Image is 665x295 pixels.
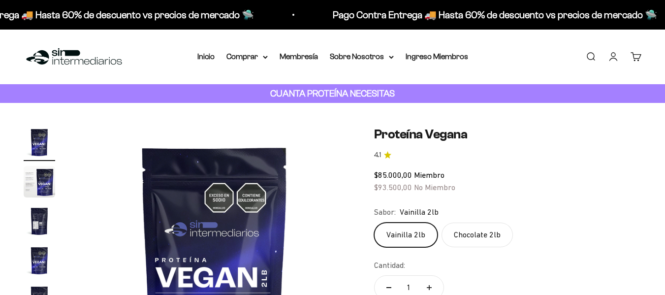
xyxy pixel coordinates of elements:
[280,52,318,61] a: Membresía
[24,245,55,279] button: Ir al artículo 4
[374,150,641,161] a: 4.14.1 de 5.0 estrellas
[330,50,394,63] summary: Sobre Nosotros
[406,52,468,61] a: Ingreso Miembros
[374,150,381,161] span: 4.1
[400,206,439,219] span: Vainilla 2lb
[24,205,55,237] img: Proteína Vegana
[24,166,55,200] button: Ir al artículo 2
[374,127,641,142] h1: Proteína Vegana
[374,206,396,219] legend: Sabor:
[24,205,55,240] button: Ir al artículo 3
[374,170,412,179] span: $85.000,00
[331,7,656,23] p: Pago Contra Entrega 🚚 Hasta 60% de descuento vs precios de mercado 🛸
[24,127,55,161] button: Ir al artículo 1
[374,259,405,272] label: Cantidad:
[374,183,412,192] span: $93.500,00
[24,166,55,197] img: Proteína Vegana
[197,52,215,61] a: Inicio
[24,245,55,276] img: Proteína Vegana
[24,127,55,158] img: Proteína Vegana
[270,88,395,98] strong: CUANTA PROTEÍNA NECESITAS
[414,170,444,179] span: Miembro
[414,183,455,192] span: No Miembro
[226,50,268,63] summary: Comprar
